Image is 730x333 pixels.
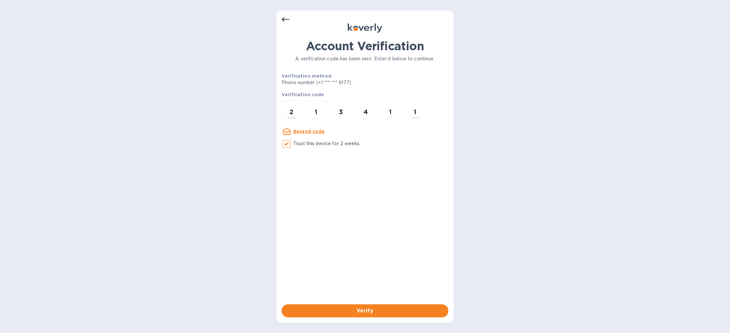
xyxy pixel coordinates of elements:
[293,129,325,134] u: Resend code
[282,304,448,317] button: Verify
[282,79,401,86] p: Phone number (+1 *** *** 9177)
[282,39,448,53] h1: Account Verification
[293,140,359,147] p: Trust this device for 2 weeks
[282,55,448,62] p: A verification code has been sent. Enter it below to continue.
[282,91,448,98] p: Verification code
[287,307,443,315] span: Verify
[282,73,331,79] b: Verification method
